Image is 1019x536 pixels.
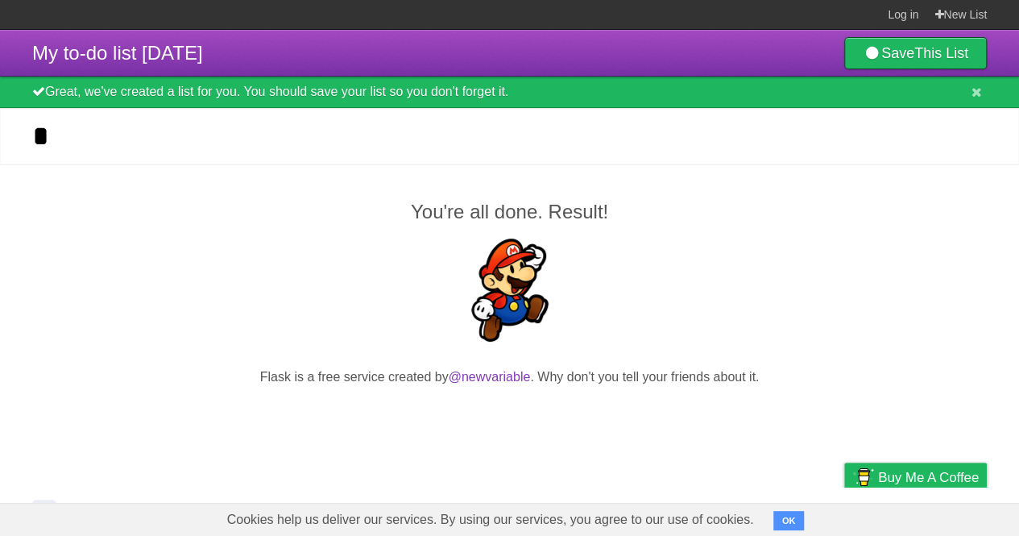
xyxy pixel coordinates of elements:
[449,370,531,384] a: @newvariable
[481,407,539,430] iframe: X Post Button
[914,45,968,61] b: This List
[32,368,987,387] p: Flask is a free service created by . Why don't you tell your friends about it.
[844,37,987,69] a: SaveThis List
[458,239,561,342] img: Super Mario
[878,463,979,492] span: Buy me a coffee
[844,463,987,492] a: Buy me a coffee
[32,197,987,226] h2: You're all done. Result!
[32,500,56,524] label: Done
[773,511,805,530] button: OK
[852,463,874,491] img: Buy me a coffee
[32,42,203,64] span: My to-do list [DATE]
[211,504,770,536] span: Cookies help us deliver our services. By using our services, you agree to our use of cookies.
